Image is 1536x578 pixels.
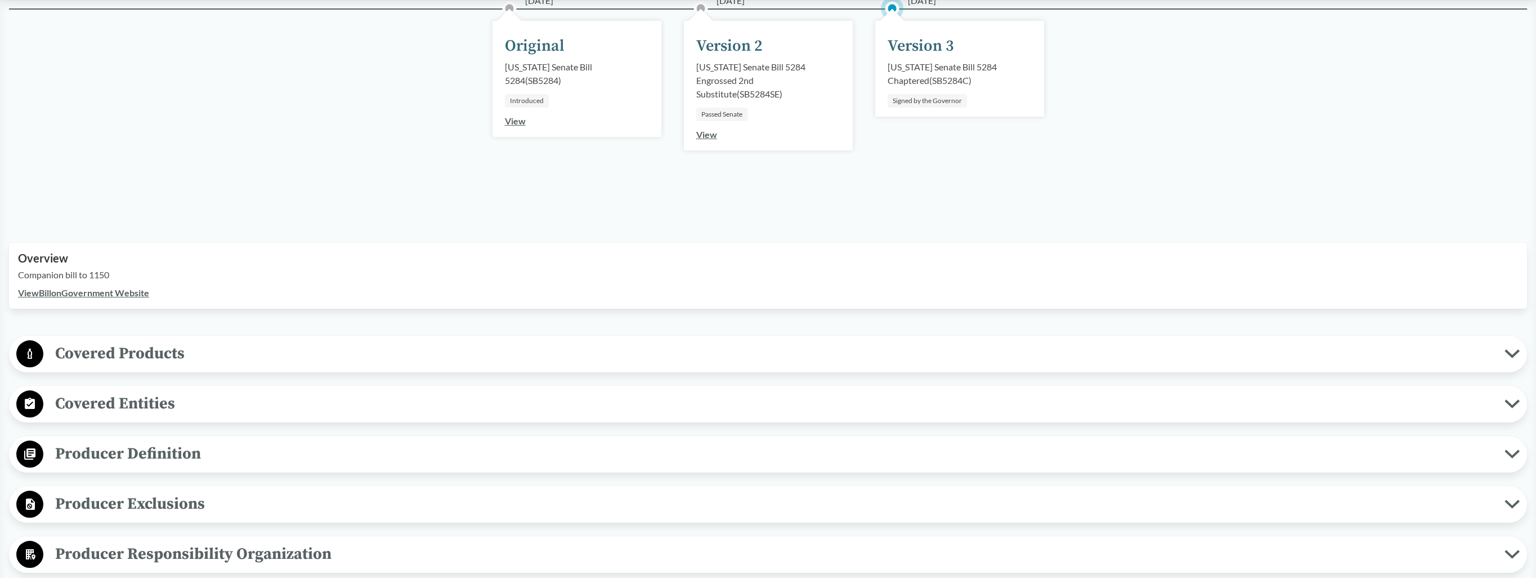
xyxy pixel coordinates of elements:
span: Covered Products [43,341,1504,366]
button: Covered Entities [13,390,1523,419]
div: Introduced [505,94,549,108]
div: Version 3 [888,34,954,58]
div: Signed by the Governor [888,94,967,108]
h2: Overview [18,252,1518,265]
div: [US_STATE] Senate Bill 5284 Engrossed 2nd Substitute ( SB5284SE ) [696,60,840,101]
span: Producer Exclusions [43,491,1504,517]
div: Passed Senate [696,108,747,121]
a: ViewBillonGovernment Website [18,287,149,298]
p: Companion bill to 1150 [18,268,1518,282]
div: [US_STATE] Senate Bill 5284 ( SB5284 ) [505,60,649,87]
span: Producer Definition [43,441,1504,466]
span: Covered Entities [43,391,1504,416]
span: Producer Responsibility Organization [43,541,1504,567]
button: Covered Products [13,340,1523,368]
div: [US_STATE] Senate Bill 5284 Chaptered ( SB5284C ) [888,60,1032,87]
button: Producer Definition [13,440,1523,469]
button: Producer Exclusions [13,490,1523,519]
a: View [696,129,717,140]
a: View [505,115,526,126]
div: Original [505,34,565,58]
div: Version 2 [696,34,763,58]
button: Producer Responsibility Organization [13,540,1523,569]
